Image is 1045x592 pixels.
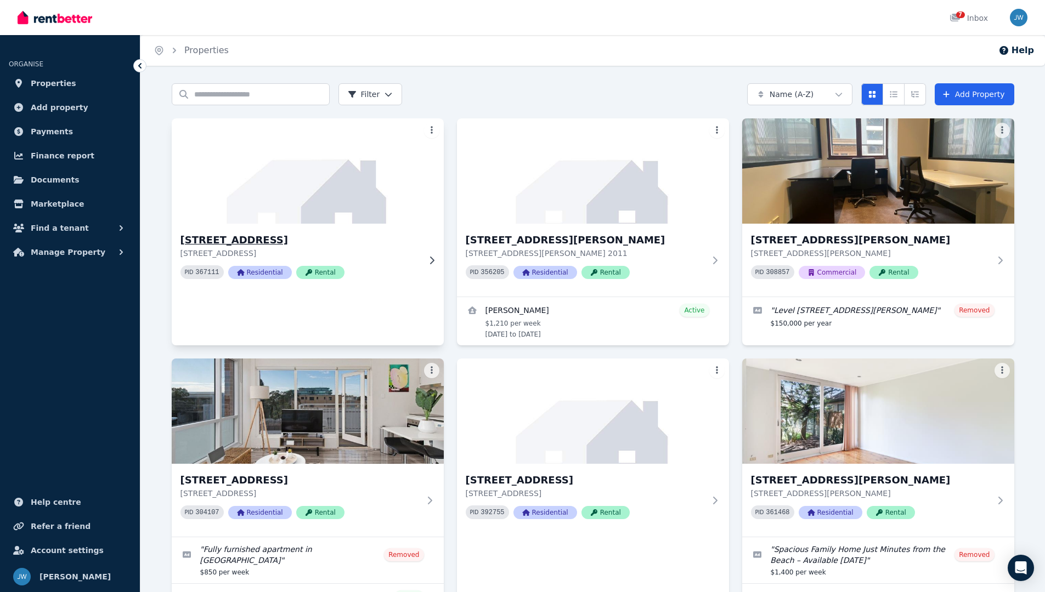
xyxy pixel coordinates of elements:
button: More options [709,123,725,138]
span: Residential [228,266,292,279]
h3: [STREET_ADDRESS][PERSON_NAME] [751,473,990,488]
code: 304107 [195,509,219,516]
h3: [STREET_ADDRESS] [180,473,420,488]
button: Manage Property [9,241,131,263]
button: Name (A-Z) [747,83,852,105]
button: More options [424,123,439,138]
img: Jake Wakil [13,568,31,585]
a: Finance report [9,145,131,167]
a: Refer a friend [9,515,131,537]
a: View details for Steven Witzand [457,297,729,345]
img: 79 Bulkara Rd, Bellevue Hill [457,358,729,464]
img: Jake Wakil [1010,9,1027,26]
h3: [STREET_ADDRESS][PERSON_NAME] [466,232,705,248]
a: Documents [9,169,131,191]
p: [STREET_ADDRESS] [466,488,705,499]
a: 18/177-179 Glenayr Avenue, Bondi Beach[STREET_ADDRESS][STREET_ADDRESS]PID 304107ResidentialRental [172,358,444,537]
span: Name (A-Z) [770,89,814,100]
span: Residential [799,506,862,519]
a: Edit listing: Level 6, 16 O'Connell Street [742,297,1014,334]
span: Rental [296,266,344,279]
span: Account settings [31,544,104,557]
span: 7 [956,12,965,18]
a: 16 O'Connell Street, Sydney[STREET_ADDRESS][PERSON_NAME][STREET_ADDRESS][PERSON_NAME]PID 308857Co... [742,118,1014,297]
code: 356205 [481,269,504,276]
a: Edit listing: Fully furnished apartment in central bondi beach [172,537,444,583]
p: [STREET_ADDRESS][PERSON_NAME] [751,488,990,499]
span: Commercial [799,266,866,279]
img: 18/177-179 Glenayr Avenue, Bondi Beach [172,358,444,464]
img: RentBetter [18,9,92,26]
p: [STREET_ADDRESS] [180,488,420,499]
button: Find a tenant [9,217,131,239]
a: Payments [9,121,131,143]
span: Rental [296,506,344,519]
img: 11/3-5 St Neot Avenue, Potts Point [457,118,729,224]
span: Manage Property [31,246,105,259]
span: Finance report [31,149,94,162]
span: Properties [31,77,76,90]
a: Add Property [935,83,1014,105]
a: Add property [9,96,131,118]
button: Card view [861,83,883,105]
small: PID [185,509,194,515]
span: Residential [513,266,577,279]
img: 1 Blandford Ave, Bronte [165,116,450,226]
h3: [STREET_ADDRESS] [466,473,705,488]
button: More options [995,123,1010,138]
span: Marketplace [31,197,84,210]
code: 308857 [766,269,789,276]
button: More options [424,363,439,378]
span: Residential [513,506,577,519]
div: Open Intercom Messenger [1008,555,1034,581]
button: More options [709,363,725,378]
code: 392755 [481,509,504,516]
p: [STREET_ADDRESS][PERSON_NAME] [751,248,990,259]
small: PID [755,509,764,515]
div: Inbox [950,13,988,24]
small: PID [185,269,194,275]
span: ORGANISE [9,60,43,68]
span: Find a tenant [31,221,89,235]
span: Documents [31,173,80,186]
span: Rental [581,266,630,279]
button: Help [998,44,1034,57]
span: Filter [348,89,380,100]
a: 11/3-5 St Neot Avenue, Potts Point[STREET_ADDRESS][PERSON_NAME][STREET_ADDRESS][PERSON_NAME] 2011... [457,118,729,297]
span: Rental [869,266,918,279]
a: 114 Broome St, Maroubra[STREET_ADDRESS][PERSON_NAME][STREET_ADDRESS][PERSON_NAME]PID 361468Reside... [742,358,1014,537]
a: Account settings [9,539,131,561]
a: Properties [184,45,229,55]
small: PID [755,269,764,275]
img: 16 O'Connell Street, Sydney [742,118,1014,224]
span: Help centre [31,496,81,509]
button: Compact list view [883,83,905,105]
a: Help centre [9,491,131,513]
div: View options [861,83,926,105]
span: Residential [228,506,292,519]
span: Add property [31,101,88,114]
p: [STREET_ADDRESS] [180,248,420,259]
small: PID [470,269,479,275]
code: 367111 [195,269,219,276]
a: 1 Blandford Ave, Bronte[STREET_ADDRESS][STREET_ADDRESS]PID 367111ResidentialRental [172,118,444,297]
img: 114 Broome St, Maroubra [742,358,1014,464]
span: Rental [581,506,630,519]
h3: [STREET_ADDRESS] [180,232,420,248]
button: Expanded list view [904,83,926,105]
small: PID [470,509,479,515]
span: Rental [867,506,915,519]
span: Refer a friend [31,520,91,533]
nav: Breadcrumb [140,35,242,66]
a: 79 Bulkara Rd, Bellevue Hill[STREET_ADDRESS][STREET_ADDRESS]PID 392755ResidentialRental [457,358,729,537]
button: More options [995,363,1010,378]
h3: [STREET_ADDRESS][PERSON_NAME] [751,232,990,248]
span: [PERSON_NAME] [39,570,111,583]
p: [STREET_ADDRESS][PERSON_NAME] 2011 [466,248,705,259]
a: Marketplace [9,193,131,215]
span: Payments [31,125,73,138]
a: Properties [9,72,131,94]
a: Edit listing: Spacious Family Home Just Minutes from the Beach – Available 28 September [742,537,1014,583]
code: 361468 [766,509,789,516]
button: Filter [338,83,403,105]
